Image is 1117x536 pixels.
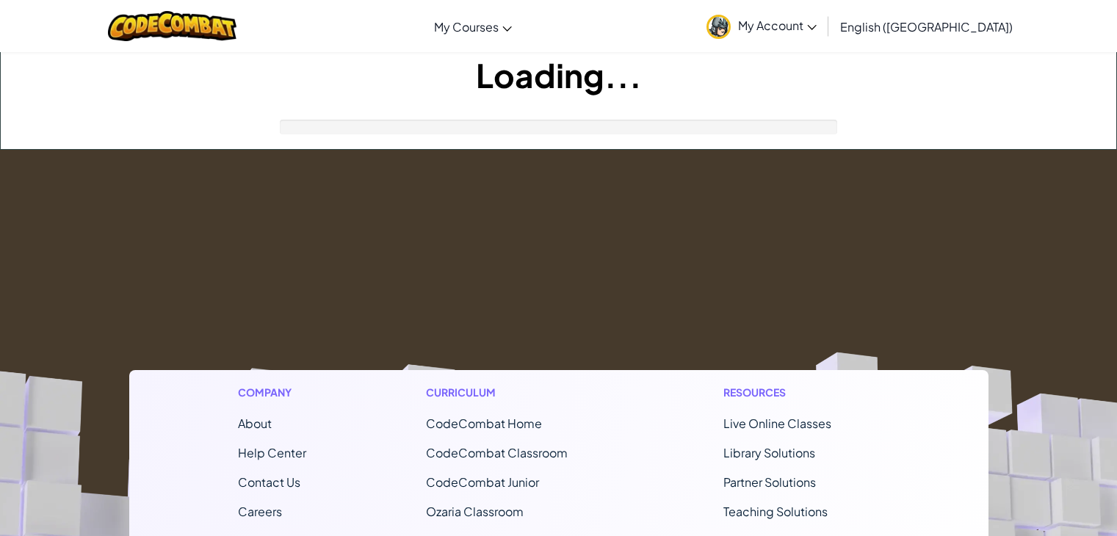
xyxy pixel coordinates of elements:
h1: Company [238,385,306,400]
span: My Account [738,18,817,33]
a: My Account [699,3,824,49]
a: Ozaria Classroom [426,504,524,519]
a: My Courses [427,7,519,46]
a: About [238,416,272,431]
span: Contact Us [238,474,300,490]
a: CodeCombat Junior [426,474,539,490]
span: My Courses [434,19,499,35]
img: avatar [706,15,731,39]
a: Live Online Classes [723,416,831,431]
a: Help Center [238,445,306,460]
a: CodeCombat Classroom [426,445,568,460]
a: Library Solutions [723,445,815,460]
img: CodeCombat logo [108,11,236,41]
h1: Loading... [1,52,1116,98]
span: English ([GEOGRAPHIC_DATA]) [840,19,1013,35]
a: Partner Solutions [723,474,816,490]
span: CodeCombat Home [426,416,542,431]
a: Teaching Solutions [723,504,828,519]
a: English ([GEOGRAPHIC_DATA]) [833,7,1020,46]
h1: Curriculum [426,385,604,400]
a: Careers [238,504,282,519]
h1: Resources [723,385,880,400]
